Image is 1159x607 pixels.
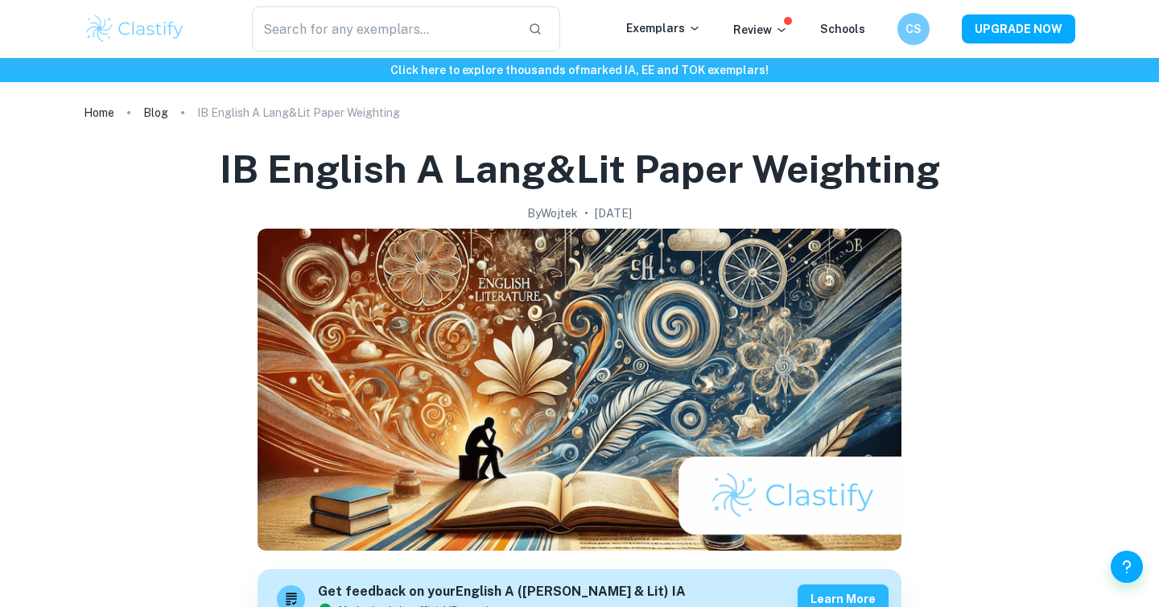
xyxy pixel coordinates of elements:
button: CS [897,13,930,45]
p: • [584,204,588,222]
button: UPGRADE NOW [962,14,1075,43]
h1: IB English A Lang&Lit Paper Weighting [220,143,940,195]
h6: Click here to explore thousands of marked IA, EE and TOK exemplars ! [3,61,1156,79]
h6: CS [905,20,923,38]
a: Schools [820,23,865,35]
button: Help and Feedback [1111,551,1143,583]
p: Review [733,21,788,39]
a: Home [84,101,114,124]
input: Search for any exemplars... [252,6,515,52]
img: IB English A Lang&Lit Paper Weighting cover image [258,229,901,551]
h2: [DATE] [595,204,632,222]
h2: By Wojtek [527,204,578,222]
a: Blog [143,101,168,124]
img: Clastify logo [84,13,186,45]
p: IB English A Lang&Lit Paper Weighting [197,104,400,122]
p: Exemplars [626,19,701,37]
h6: Get feedback on your English A ([PERSON_NAME] & Lit) IA [318,582,686,602]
